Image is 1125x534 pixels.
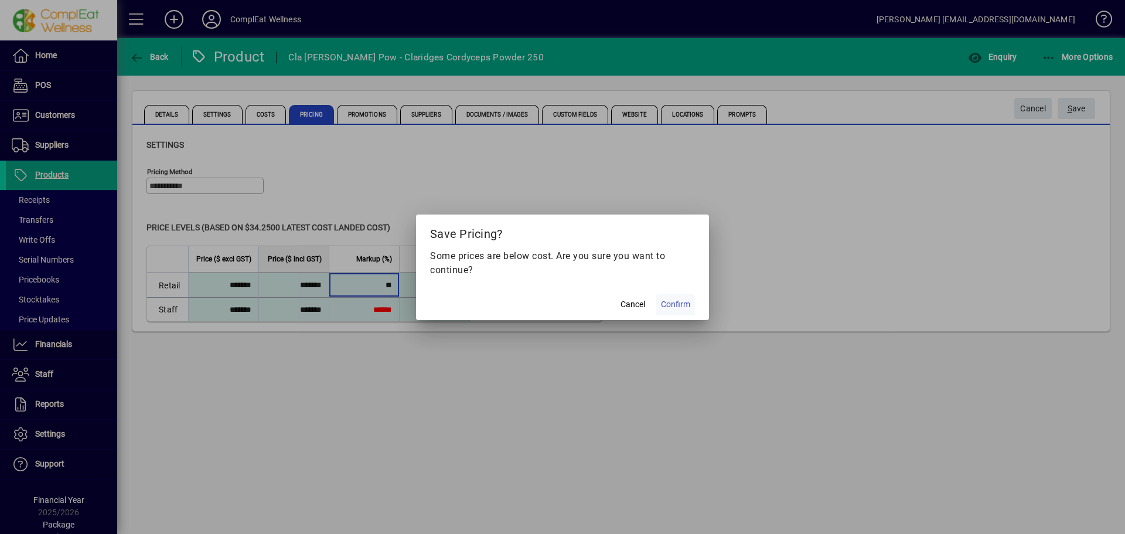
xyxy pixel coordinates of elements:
p: Some prices are below cost. Are you sure you want to continue? [430,249,695,277]
h2: Save Pricing? [416,215,709,249]
span: Cancel [621,298,645,311]
button: Confirm [656,294,695,315]
button: Cancel [614,294,652,315]
span: Confirm [661,298,690,311]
